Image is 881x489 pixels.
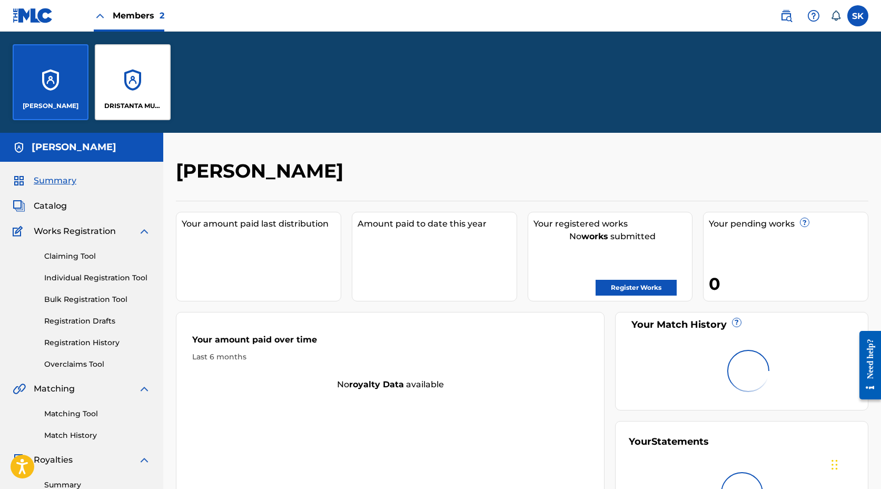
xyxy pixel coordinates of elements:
a: CatalogCatalog [13,200,67,212]
div: Drag [831,449,838,481]
strong: royalty data [349,379,404,389]
div: Your registered works [533,218,692,230]
img: Accounts [13,141,25,154]
div: Your Match History [629,318,855,332]
img: expand [138,454,151,466]
img: help [807,9,820,22]
div: Your pending works [709,218,868,230]
span: Royalties [34,454,73,466]
img: Catalog [13,200,25,212]
iframe: Resource Center [852,323,881,408]
img: expand [138,383,151,395]
img: search [780,9,793,22]
a: Individual Registration Tool [44,272,151,283]
img: preloader [725,347,773,395]
a: Accounts[PERSON_NAME] [13,44,88,120]
h2: [PERSON_NAME] [176,159,349,183]
div: Your Statements [629,435,709,449]
strong: works [581,231,608,241]
a: Bulk Registration Tool [44,294,151,305]
p: ANISH PRASAI [23,101,78,111]
span: ? [732,318,741,327]
a: Overclaims Tool [44,359,151,370]
div: No submitted [533,230,692,243]
div: User Menu [847,5,868,26]
div: Your amount paid over time [192,334,588,351]
div: Your amount paid last distribution [182,218,341,230]
div: Last 6 months [192,351,588,363]
iframe: Chat Widget [828,438,881,489]
div: No available [176,378,604,391]
a: Match History [44,430,151,441]
span: Matching [34,383,75,395]
a: Claiming Tool [44,251,151,262]
span: Summary [34,174,76,187]
p: DRISTANTA MUSIC [104,101,162,111]
span: Catalog [34,200,67,212]
span: Works Registration [34,225,116,238]
img: expand [138,225,151,238]
div: Notifications [830,11,841,21]
a: Public Search [776,5,797,26]
div: 0 [709,272,868,296]
div: Help [803,5,824,26]
a: AccountsDRISTANTA MUSIC [95,44,171,120]
h5: ANISH PRASAI [32,141,116,153]
a: Registration History [44,337,151,348]
a: SummarySummary [13,174,76,187]
a: Matching Tool [44,408,151,419]
img: Royalties [13,454,25,466]
img: Works Registration [13,225,26,238]
a: Register Works [596,280,677,296]
span: 2 [160,11,164,21]
div: Amount paid to date this year [358,218,517,230]
img: Close [94,9,106,22]
img: Summary [13,174,25,187]
img: MLC Logo [13,8,53,23]
img: Matching [13,383,26,395]
span: ? [800,218,809,227]
a: Registration Drafts [44,316,151,327]
span: Members [113,9,164,22]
